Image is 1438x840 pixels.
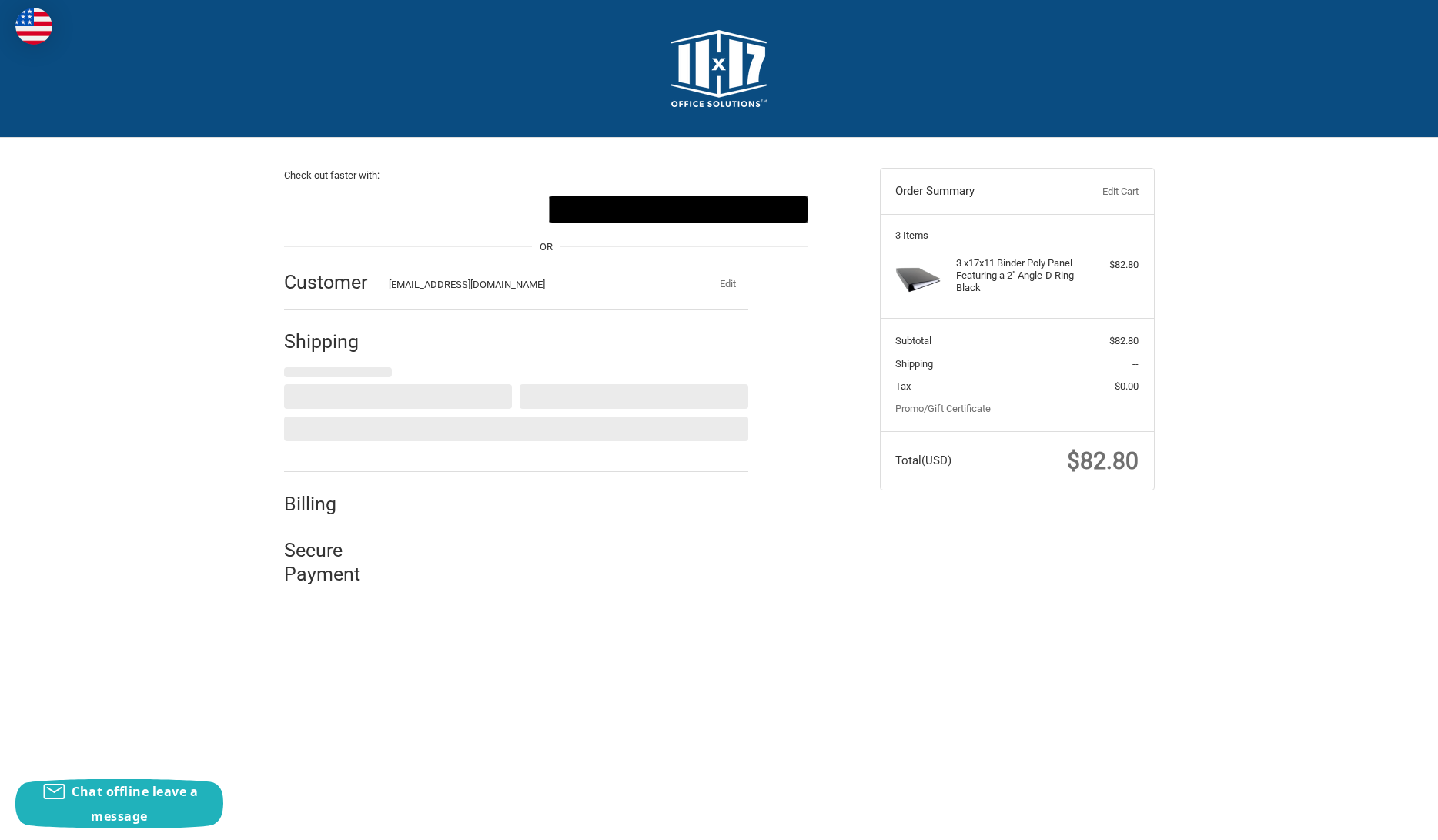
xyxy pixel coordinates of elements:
h2: Customer [284,270,374,294]
span: Tax [895,380,911,392]
h2: Shipping [284,330,374,353]
div: $82.80 [1078,257,1139,273]
div: [EMAIL_ADDRESS][DOMAIN_NAME] [389,277,678,293]
h2: Secure Payment [284,538,388,587]
button: Google Pay [549,196,808,223]
a: Edit Cart [1062,184,1139,199]
img: 11x17.com [671,30,767,107]
h2: Billing [284,492,374,516]
a: Promo/Gift Certificate [895,403,991,414]
span: -- [1132,358,1139,370]
span: Subtotal [895,335,931,346]
span: $0.00 [1115,380,1139,392]
span: OR [532,239,560,255]
button: Chat offline leave a message [15,779,223,828]
span: Chat offline leave a message [72,783,198,825]
span: $82.80 [1109,335,1139,346]
span: Total (USD) [895,453,951,467]
h3: 3 Items [895,229,1139,242]
p: Check out faster with: [284,168,808,183]
iframe: PayPal-paypal [284,196,543,223]
span: $82.80 [1067,447,1139,474]
img: duty and tax information for United States [15,8,52,45]
span: Shipping [895,358,933,370]
h3: Order Summary [895,184,1062,199]
h4: 3 x 17x11 Binder Poly Panel Featuring a 2" Angle-D Ring Black [956,257,1074,295]
button: Edit [708,273,748,295]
